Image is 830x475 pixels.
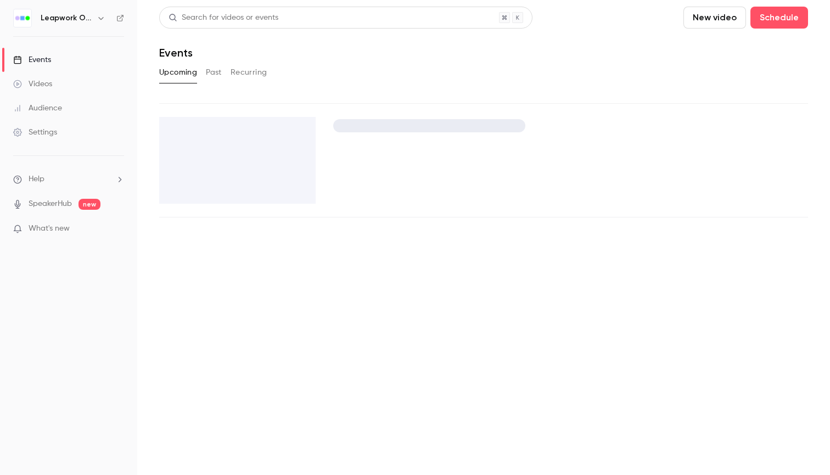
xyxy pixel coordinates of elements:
div: Settings [13,127,57,138]
li: help-dropdown-opener [13,174,124,185]
button: Schedule [750,7,808,29]
button: New video [683,7,746,29]
div: Search for videos or events [169,12,278,24]
button: Upcoming [159,64,197,81]
div: Audience [13,103,62,114]
button: Recurring [231,64,267,81]
span: Help [29,174,44,185]
div: Videos [13,79,52,90]
span: What's new [29,223,70,234]
a: SpeakerHub [29,198,72,210]
button: Past [206,64,222,81]
span: new [78,199,100,210]
div: Events [13,54,51,65]
h6: Leapwork Online Event [41,13,92,24]
img: Leapwork Online Event [14,9,31,27]
h1: Events [159,46,193,59]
